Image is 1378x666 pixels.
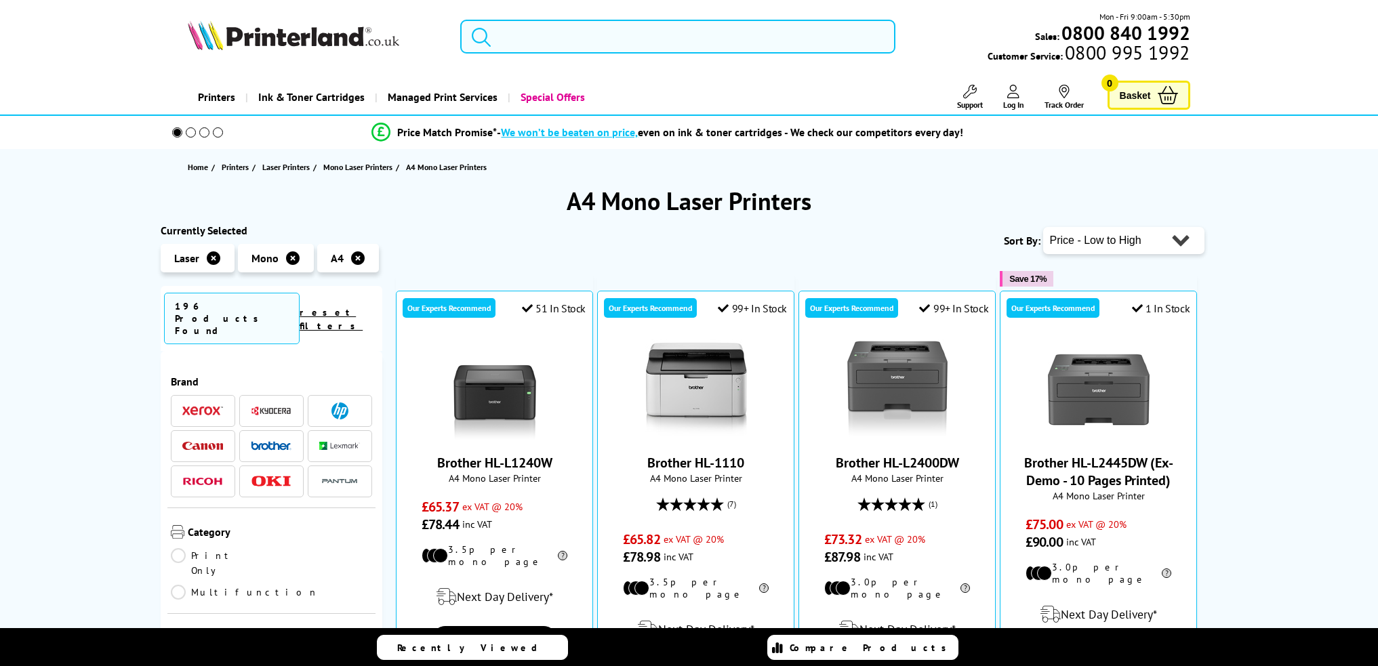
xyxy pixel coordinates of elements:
b: 0800 840 1992 [1061,20,1190,45]
span: Laser Printers [262,160,310,174]
a: Brother HL-L2400DW [836,454,959,472]
span: inc VAT [664,550,693,563]
span: A4 Mono Laser Printer [403,472,586,484]
a: reset filters [300,306,363,332]
a: Printers [188,80,245,115]
a: Pantum [319,473,360,490]
span: Support [957,100,983,110]
a: Managed Print Services [375,80,508,115]
span: Sort By: [1004,234,1040,247]
span: 196 Products Found [164,293,300,344]
img: Ricoh [182,478,223,485]
img: Brother HL-1110 [645,339,747,440]
a: Ricoh [182,473,223,490]
a: Brother HL-L2400DW [847,430,948,443]
span: Category [188,525,373,541]
a: OKI [251,473,291,490]
a: Multifunction [171,585,319,600]
a: Basket 0 [1108,81,1190,110]
a: Canon [182,438,223,455]
a: Track Order [1045,85,1084,110]
span: £90.00 [1026,533,1063,551]
a: Mono Laser Printers [323,160,396,174]
span: (7) [727,491,736,517]
div: 99+ In Stock [919,301,988,315]
span: inc VAT [864,550,893,563]
div: Our Experts Recommend [1007,298,1099,318]
div: 51 In Stock [522,301,586,315]
img: Category [171,525,184,539]
span: We won’t be beaten on price, [501,125,638,139]
a: Kyocera [251,402,291,419]
span: Laser [174,251,199,265]
a: Printerland Logo [188,20,443,53]
span: £75.00 [1026,516,1063,533]
div: modal_delivery [403,578,586,616]
span: £65.37 [422,498,459,516]
span: ex VAT @ 20% [1066,518,1127,530]
span: ex VAT @ 20% [462,500,523,513]
img: OKI [251,476,291,487]
div: modal_delivery [806,610,988,648]
span: £87.98 [824,548,860,566]
a: Xerox [182,402,223,419]
span: A4 Mono Laser Printer [806,472,988,484]
a: Brother HL-L2445DW (Ex-Demo - 10 Pages Printed) [1024,454,1173,489]
span: Brand [171,375,373,388]
span: Price Match Promise* [397,125,497,139]
span: A4 Mono Laser Printers [406,162,487,172]
img: HP [331,402,348,419]
span: Printers [222,160,249,174]
span: Mono Laser Printers [323,160,392,174]
span: 0800 995 1992 [1063,46,1190,59]
span: Sales: [1035,30,1059,43]
div: 1 In Stock [1132,301,1190,315]
img: Brother HL-L1240W [444,339,546,440]
img: Brother HL-L2400DW [847,339,948,440]
span: £65.82 [623,530,660,548]
img: Pantum [319,473,360,489]
span: 0 [1101,75,1118,91]
a: Ink & Toner Cartridges [245,80,375,115]
span: inc VAT [462,518,492,530]
span: Recently Viewed [397,642,551,654]
div: Currently Selected [161,224,383,237]
a: Home [188,160,211,174]
div: Our Experts Recommend [403,298,495,318]
a: Lexmark [319,438,360,455]
span: Basket [1120,86,1151,104]
a: Brother [251,438,291,455]
a: HP [319,402,360,419]
img: Brother [251,441,291,451]
img: Xerox [182,406,223,415]
span: A4 Mono Laser Printer [1007,489,1190,502]
li: 3.5p per mono page [623,576,769,600]
a: Recently Viewed [377,635,568,660]
a: Log In [1003,85,1024,110]
span: Mono [251,251,279,265]
span: £78.98 [623,548,660,566]
a: Print Only [171,548,272,578]
img: Kyocera [251,406,291,416]
a: Laser Printers [262,160,313,174]
div: - even on ink & toner cartridges - We check our competitors every day! [497,125,963,139]
a: Brother HL-1110 [647,454,744,472]
div: Our Experts Recommend [805,298,898,318]
a: Support [957,85,983,110]
span: inc VAT [1066,535,1096,548]
button: Save 17% [1000,271,1053,287]
a: Compare Products [767,635,958,660]
a: Brother HL-L1240W [437,454,552,472]
img: Canon [182,442,223,451]
div: 99+ In Stock [718,301,787,315]
a: Brother HL-L2445DW (Ex-Demo - 10 Pages Printed) [1048,430,1150,443]
span: Compare Products [790,642,954,654]
span: £73.32 [824,530,862,548]
img: Lexmark [319,442,360,450]
a: View [431,626,557,654]
span: A4 [331,251,344,265]
a: Brother HL-1110 [645,430,747,443]
span: Mon - Fri 9:00am - 5:30pm [1099,10,1190,23]
li: modal_Promise [154,121,1182,144]
li: 3.0p per mono page [824,576,970,600]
